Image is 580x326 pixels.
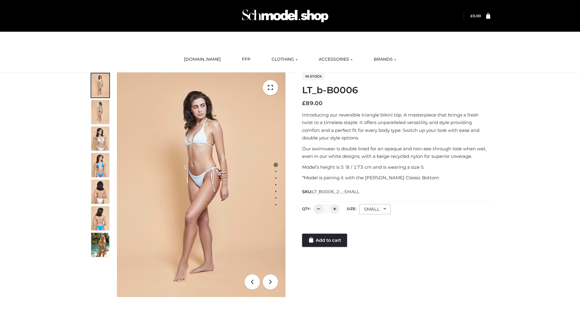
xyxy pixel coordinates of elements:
[302,100,323,107] bdi: 89.00
[302,206,311,211] label: QTY:
[347,206,356,211] label: Size:
[91,153,109,177] img: ArielClassicBikiniTop_CloudNine_AzureSky_OW114ECO_4-scaled.jpg
[302,174,490,182] p: *Model is pairing it with the [PERSON_NAME] Classic Bottom
[312,189,359,194] span: LT_B0006_2-_-SMALL
[302,100,306,107] span: £
[470,14,481,18] bdi: 0.00
[302,85,490,96] h1: LT_b-B0006
[240,4,330,28] img: Schmodel Admin 964
[314,53,357,66] a: ACCESSORIES
[302,145,490,160] p: Our swimwear is double lined for an opaque and non-see-through look when wet, even in our white d...
[470,14,481,18] a: £0.00
[179,53,225,66] a: [DOMAIN_NAME]
[302,111,490,142] p: Introducing our reversible triangle bikini top. A masterpiece that brings a fresh twist to a time...
[359,204,391,214] div: SMALL
[302,234,347,247] a: Add to cart
[91,206,109,230] img: ArielClassicBikiniTop_CloudNine_AzureSky_OW114ECO_8-scaled.jpg
[267,53,302,66] a: CLOTHING
[91,233,109,257] img: Arieltop_CloudNine_AzureSky2.jpg
[302,163,490,171] p: Model’s height is 5 ‘8 / 173 cm and is wearing a size S.
[91,126,109,151] img: ArielClassicBikiniTop_CloudNine_AzureSky_OW114ECO_3-scaled.jpg
[369,53,401,66] a: BRANDS
[302,188,360,195] span: SKU:
[91,100,109,124] img: ArielClassicBikiniTop_CloudNine_AzureSky_OW114ECO_2-scaled.jpg
[117,72,285,297] img: ArielClassicBikiniTop_CloudNine_AzureSky_OW114ECO_1
[302,73,325,80] span: In stock
[470,14,473,18] span: £
[237,53,255,66] a: FFP
[91,180,109,204] img: ArielClassicBikiniTop_CloudNine_AzureSky_OW114ECO_7-scaled.jpg
[91,73,109,97] img: ArielClassicBikiniTop_CloudNine_AzureSky_OW114ECO_1-scaled.jpg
